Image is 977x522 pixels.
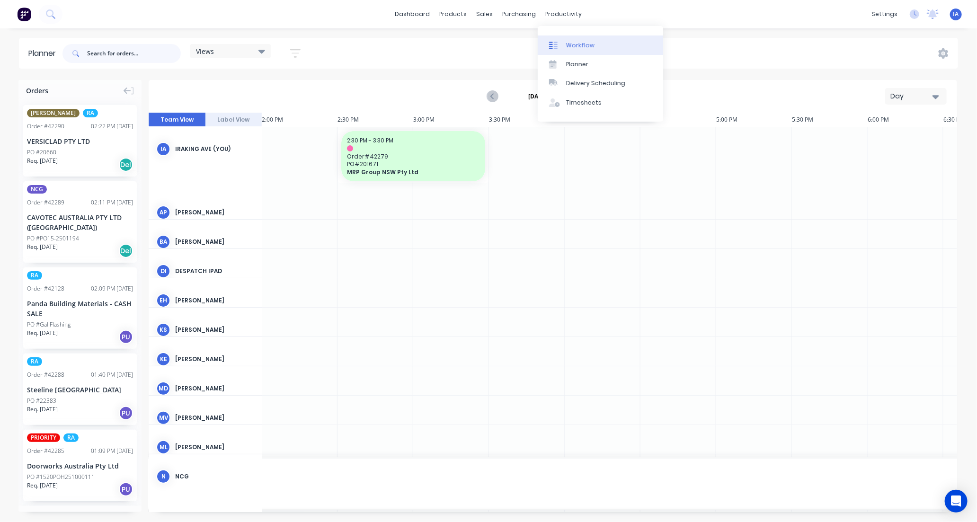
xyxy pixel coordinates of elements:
[175,145,254,153] div: Iraking Ave (You)
[175,208,254,217] div: [PERSON_NAME]
[91,447,133,455] div: 01:09 PM [DATE]
[156,323,170,337] div: KS
[175,472,254,481] div: NCG
[347,153,480,160] span: Order # 42279
[347,168,466,176] span: MRP Group NSW Pty Ltd
[541,7,587,21] div: productivity
[413,113,489,127] div: 3:00 PM
[27,212,133,232] div: CAVOTEC AUSTRALIA PTY LTD ([GEOGRAPHIC_DATA])
[27,243,58,251] span: Req. [DATE]
[156,381,170,396] div: MD
[27,234,79,243] div: PO #PO15-2501194
[175,443,254,451] div: [PERSON_NAME]
[26,86,48,96] span: Orders
[792,113,868,127] div: 5:30 PM
[885,88,947,105] button: Day
[91,198,133,207] div: 02:11 PM [DATE]
[28,48,61,59] div: Planner
[716,113,792,127] div: 5:00 PM
[347,160,480,168] span: PO # 201671
[27,284,64,293] div: Order # 42128
[156,264,170,278] div: DI
[196,46,214,56] span: Views
[156,440,170,454] div: ML
[119,244,133,258] div: Del
[63,434,79,442] span: RA
[538,35,663,54] a: Workflow
[27,481,58,490] span: Req. [DATE]
[27,434,60,442] span: PRIORITY
[953,10,959,18] span: IA
[27,148,56,157] div: PO #20660
[528,92,547,101] strong: [DATE]
[566,41,595,50] div: Workflow
[890,91,934,101] div: Day
[566,98,602,107] div: Timesheets
[156,411,170,425] div: MV
[538,74,663,93] a: Delivery Scheduling
[566,79,625,88] div: Delivery Scheduling
[27,405,58,414] span: Req. [DATE]
[27,461,133,471] div: Doorworks Australia Pty Ltd
[27,136,133,146] div: VERSICLAD PTY LTD
[205,113,262,127] button: Label View
[156,352,170,366] div: KE
[27,320,71,329] div: PO #Gal Flashing
[27,271,42,280] span: RA
[27,185,47,194] span: NCG
[27,157,58,165] span: Req. [DATE]
[435,7,472,21] div: products
[347,136,393,144] span: 2:30 PM - 3:30 PM
[156,142,170,156] div: IA
[119,330,133,344] div: PU
[27,473,95,481] div: PO #1520POH251000111
[17,7,31,21] img: Factory
[83,109,98,117] span: RA
[489,113,565,127] div: 3:30 PM
[262,113,338,127] div: 2:00 PM
[119,158,133,172] div: Del
[175,355,254,363] div: [PERSON_NAME]
[472,7,498,21] div: sales
[27,198,64,207] div: Order # 42289
[498,7,541,21] div: purchasing
[175,267,254,275] div: Despatch Ipad
[91,371,133,379] div: 01:40 PM [DATE]
[27,329,58,337] span: Req. [DATE]
[175,326,254,334] div: [PERSON_NAME]
[175,238,254,246] div: [PERSON_NAME]
[156,469,170,484] div: N
[91,122,133,131] div: 02:22 PM [DATE]
[91,284,133,293] div: 02:09 PM [DATE]
[27,447,64,455] div: Order # 42285
[338,113,413,127] div: 2:30 PM
[867,7,902,21] div: settings
[27,357,42,366] span: RA
[175,414,254,422] div: [PERSON_NAME]
[945,490,968,513] div: Open Intercom Messenger
[391,7,435,21] a: dashboard
[538,93,663,112] a: Timesheets
[175,296,254,305] div: [PERSON_NAME]
[87,44,181,63] input: Search for orders...
[640,113,716,127] div: 4:30 PM
[149,113,205,127] button: Team View
[27,122,64,131] div: Order # 42290
[175,384,254,393] div: [PERSON_NAME]
[27,397,56,405] div: PO #22383
[119,406,133,420] div: PU
[156,293,170,308] div: EH
[538,55,663,74] a: Planner
[119,482,133,496] div: PU
[566,60,588,69] div: Planner
[27,109,80,117] span: [PERSON_NAME]
[156,205,170,220] div: AP
[156,235,170,249] div: BA
[27,299,133,319] div: Panda Building Materials - CASH SALE
[868,113,943,127] div: 6:00 PM
[27,371,64,379] div: Order # 42288
[488,90,498,102] button: Previous page
[27,385,133,395] div: Steeline [GEOGRAPHIC_DATA]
